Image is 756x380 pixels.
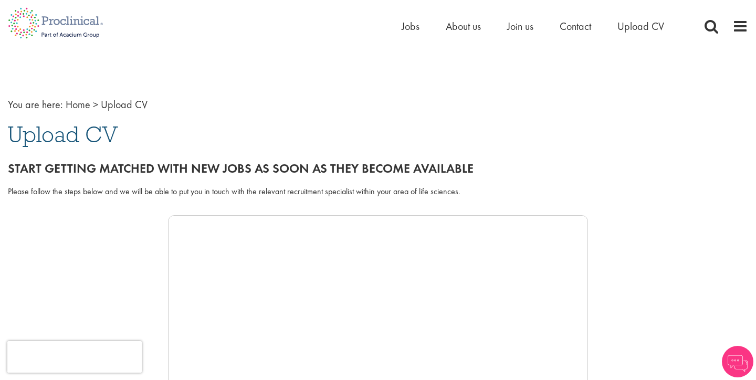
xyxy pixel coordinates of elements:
[66,98,90,111] a: breadcrumb link
[617,19,664,33] a: Upload CV
[7,341,142,373] iframe: reCAPTCHA
[93,98,98,111] span: >
[8,186,748,198] div: Please follow the steps below and we will be able to put you in touch with the relevant recruitme...
[507,19,533,33] a: Join us
[8,98,63,111] span: You are here:
[8,120,118,149] span: Upload CV
[446,19,481,33] a: About us
[8,162,748,175] h2: Start getting matched with new jobs as soon as they become available
[101,98,148,111] span: Upload CV
[722,346,753,377] img: Chatbot
[560,19,591,33] a: Contact
[402,19,419,33] a: Jobs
